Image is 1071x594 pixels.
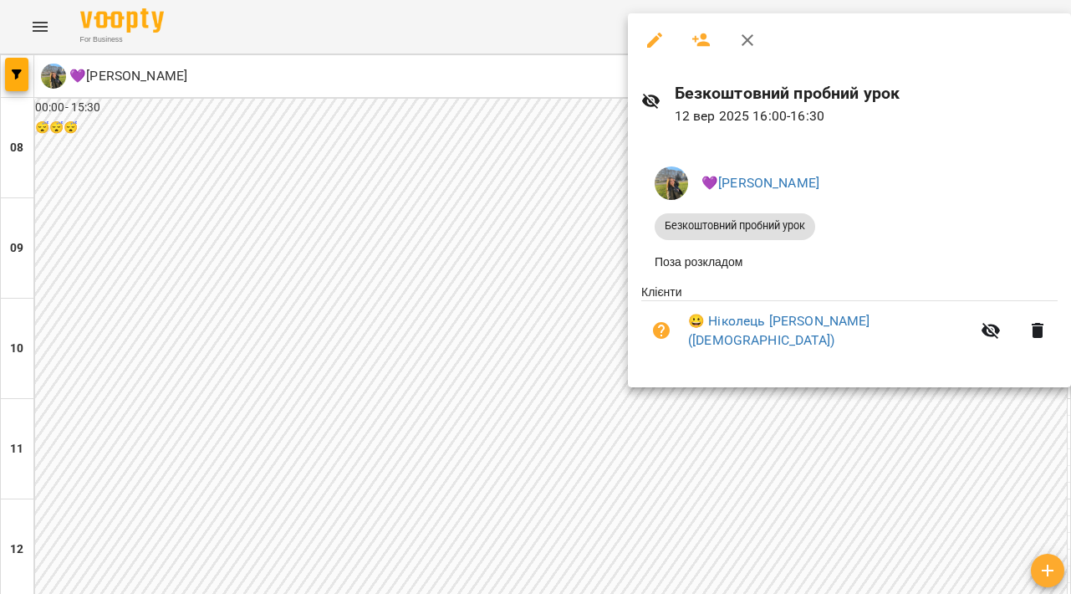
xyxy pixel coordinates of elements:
li: Поза розкладом [641,247,1058,277]
span: Безкоштовний пробний урок [655,218,815,233]
a: 💜[PERSON_NAME] [701,175,819,191]
img: f0a73d492ca27a49ee60cd4b40e07bce.jpeg [655,166,688,200]
ul: Клієнти [641,284,1058,367]
p: 12 вер 2025 16:00 - 16:30 [675,106,1058,126]
a: 😀 Ніколець [PERSON_NAME] ([DEMOGRAPHIC_DATA]) [688,311,971,351]
button: Візит ще не сплачено. Додати оплату? [641,310,681,351]
h6: Безкоштовний пробний урок [675,80,1058,106]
